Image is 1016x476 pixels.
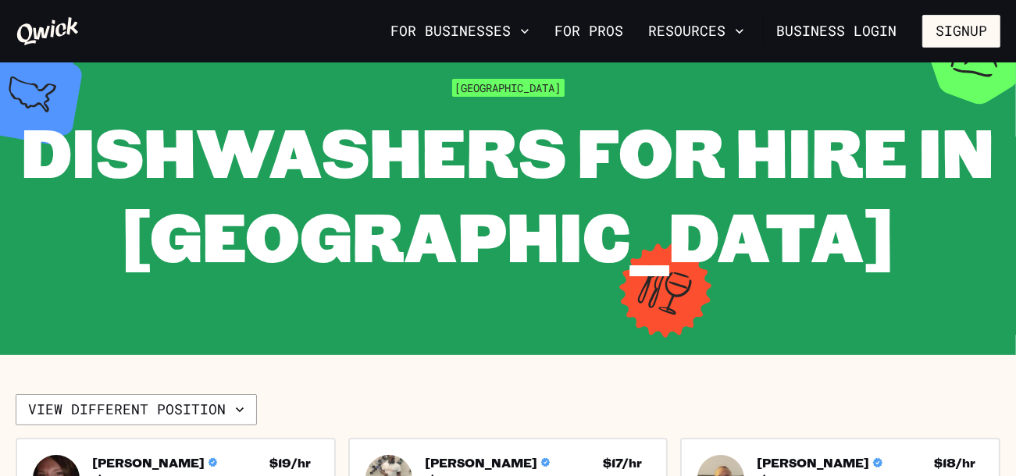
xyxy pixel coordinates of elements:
button: Signup [922,15,1000,48]
h5: $ 19 /hr [269,455,311,471]
a: Business Login [763,15,910,48]
h5: $ 17 /hr [603,455,642,471]
h5: [PERSON_NAME] [92,455,205,471]
button: View different position [16,394,257,425]
a: For Pros [548,18,629,44]
button: Resources [642,18,750,44]
h5: [PERSON_NAME] [757,455,869,471]
span: [GEOGRAPHIC_DATA] [452,79,565,97]
button: For Businesses [384,18,536,44]
h5: $ 18 /hr [934,455,975,471]
h5: [PERSON_NAME] [425,455,537,471]
span: Dishwashers for Hire in [GEOGRAPHIC_DATA] [22,106,995,280]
